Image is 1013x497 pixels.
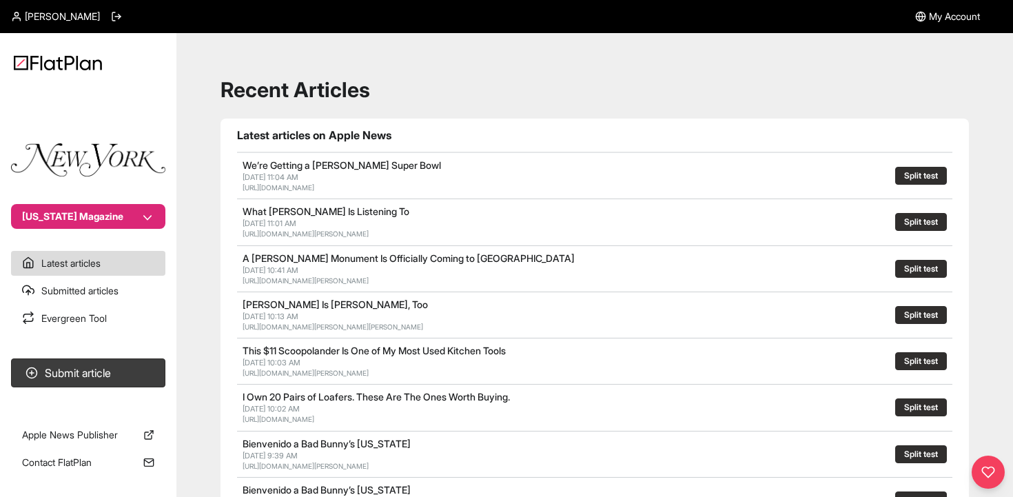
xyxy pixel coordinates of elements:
[11,204,165,229] button: [US_STATE] Magazine
[243,369,369,377] a: [URL][DOMAIN_NAME][PERSON_NAME]
[11,10,100,23] a: [PERSON_NAME]
[11,423,165,447] a: Apple News Publisher
[243,323,423,331] a: [URL][DOMAIN_NAME][PERSON_NAME][PERSON_NAME]
[11,143,165,176] img: Publication Logo
[243,159,441,171] a: We’re Getting a [PERSON_NAME] Super Bowl
[895,167,947,185] button: Split test
[14,55,102,70] img: Logo
[243,172,298,182] span: [DATE] 11:04 AM
[895,445,947,463] button: Split test
[243,276,369,285] a: [URL][DOMAIN_NAME][PERSON_NAME]
[243,391,510,403] a: I Own 20 Pairs of Loafers. These Are The Ones Worth Buying.
[243,345,506,356] a: This $11 Scoopolander Is One of My Most Used Kitchen Tools
[895,213,947,231] button: Split test
[243,415,314,423] a: [URL][DOMAIN_NAME]
[929,10,980,23] span: My Account
[895,260,947,278] button: Split test
[11,358,165,387] button: Submit article
[243,265,298,275] span: [DATE] 10:41 AM
[25,10,100,23] span: [PERSON_NAME]
[237,127,952,143] h1: Latest articles on Apple News
[243,358,300,367] span: [DATE] 10:03 AM
[243,484,411,496] a: Bienvenido a Bad Bunny’s [US_STATE]
[11,278,165,303] a: Submitted articles
[243,451,298,460] span: [DATE] 9:39 AM
[11,251,165,276] a: Latest articles
[243,219,296,228] span: [DATE] 11:01 AM
[243,312,298,321] span: [DATE] 10:13 AM
[243,205,409,217] a: What [PERSON_NAME] Is Listening To
[243,462,369,470] a: [URL][DOMAIN_NAME][PERSON_NAME]
[243,252,575,264] a: A [PERSON_NAME] Monument Is Officially Coming to [GEOGRAPHIC_DATA]
[221,77,969,102] h1: Recent Articles
[243,183,314,192] a: [URL][DOMAIN_NAME]
[243,404,300,414] span: [DATE] 10:02 AM
[11,450,165,475] a: Contact FlatPlan
[11,306,165,331] a: Evergreen Tool
[895,306,947,324] button: Split test
[895,352,947,370] button: Split test
[243,230,369,238] a: [URL][DOMAIN_NAME][PERSON_NAME]
[243,438,411,449] a: Bienvenido a Bad Bunny’s [US_STATE]
[243,298,428,310] a: [PERSON_NAME] Is [PERSON_NAME], Too
[895,398,947,416] button: Split test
